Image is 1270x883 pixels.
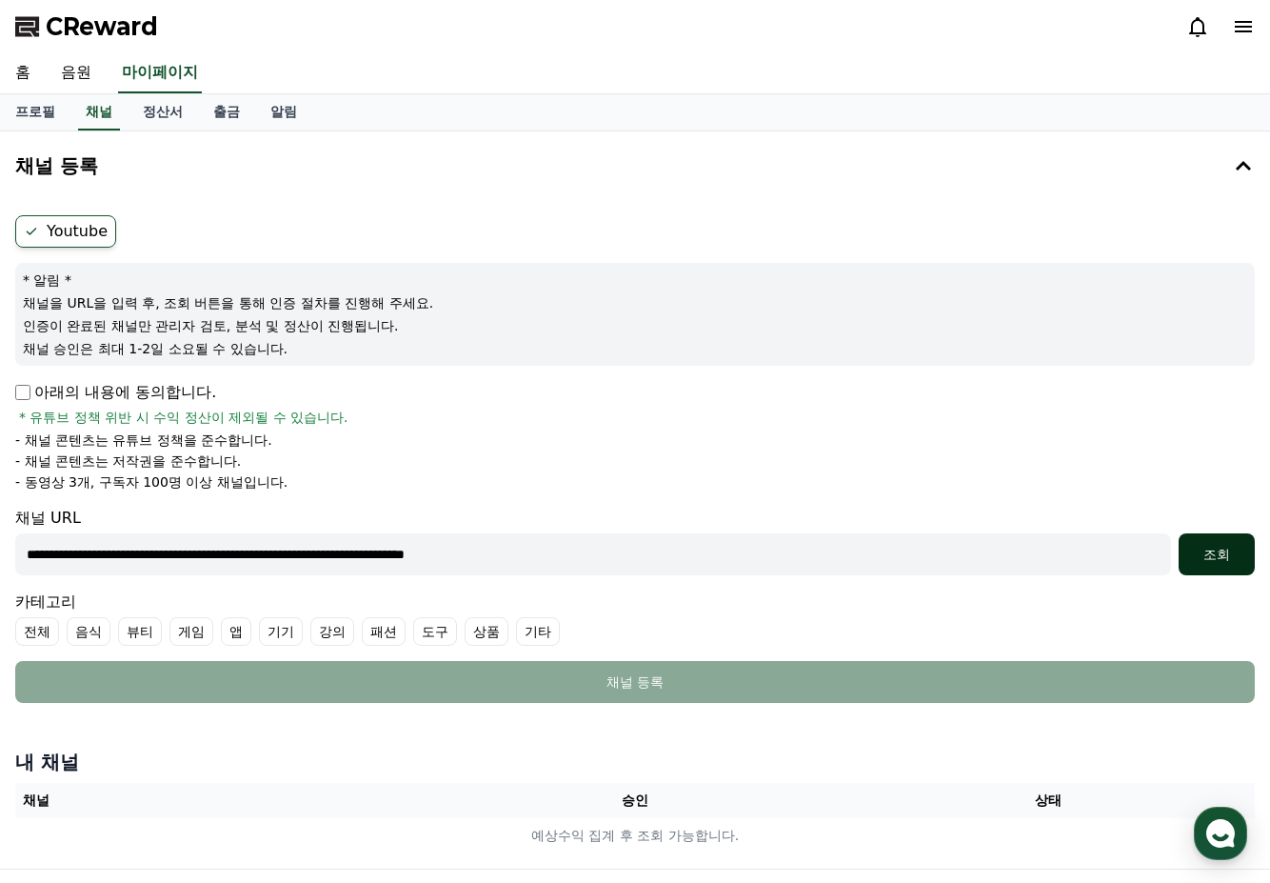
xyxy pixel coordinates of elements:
[15,818,1255,853] td: 예상수익 집계 후 조회 가능합니다.
[15,591,1255,646] div: 카테고리
[46,53,107,93] a: 음원
[15,381,216,404] p: 아래의 내용에 동의합니다.
[310,617,354,646] label: 강의
[15,452,241,471] p: - 채널 콘텐츠는 저작권을 준수합니다.
[15,155,98,176] h4: 채널 등록
[23,339,1247,358] p: 채널 승인은 최대 1-2일 소요될 수 있습니다.
[118,617,162,646] label: 뷰티
[128,94,198,130] a: 정산서
[255,94,312,130] a: 알림
[221,617,251,646] label: 앱
[118,53,202,93] a: 마이페이지
[60,632,71,648] span: 홈
[23,293,1247,312] p: 채널을 URL을 입력 후, 조회 버튼을 통해 인증 절차를 진행해 주세요.
[294,632,317,648] span: 설정
[15,617,59,646] label: 전체
[465,617,508,646] label: 상품
[67,617,110,646] label: 음식
[15,215,116,248] label: Youtube
[15,431,272,450] p: - 채널 콘텐츠는 유튜브 정책을 준수합니다.
[15,472,288,492] p: - 동영상 3개, 구독자 100명 이상 채널입니다.
[19,408,348,427] span: * 유튜브 정책 위반 시 수익 정산이 제외될 수 있습니다.
[174,633,197,649] span: 대화
[78,94,120,130] a: 채널
[259,617,303,646] label: 기기
[169,617,213,646] label: 게임
[15,661,1255,703] button: 채널 등록
[15,783,428,818] th: 채널
[198,94,255,130] a: 출금
[428,783,842,818] th: 승인
[246,604,366,652] a: 설정
[362,617,406,646] label: 패션
[126,604,246,652] a: 대화
[15,749,1255,775] h4: 내 채널
[8,139,1262,192] button: 채널 등록
[23,316,1247,335] p: 인증이 완료된 채널만 관리자 검토, 분석 및 정산이 진행됩니다.
[46,11,158,42] span: CReward
[6,604,126,652] a: 홈
[516,617,560,646] label: 기타
[842,783,1255,818] th: 상태
[1179,533,1255,575] button: 조회
[1186,545,1247,564] div: 조회
[413,617,457,646] label: 도구
[15,507,1255,575] div: 채널 URL
[53,672,1217,692] div: 채널 등록
[15,11,158,42] a: CReward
